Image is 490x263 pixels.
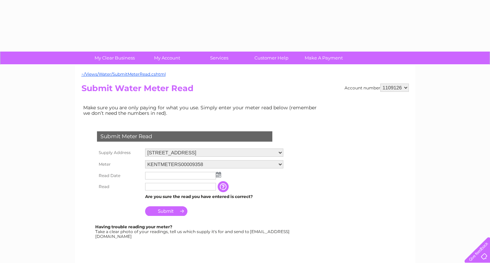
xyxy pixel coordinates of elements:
[97,131,272,142] div: Submit Meter Read
[95,224,291,239] div: Take a clear photo of your readings, tell us which supply it's for and send to [EMAIL_ADDRESS][DO...
[243,52,300,64] a: Customer Help
[191,52,248,64] a: Services
[95,181,143,192] th: Read
[218,181,230,192] input: Information
[95,147,143,158] th: Supply Address
[95,170,143,181] th: Read Date
[145,206,187,216] input: Submit
[95,158,143,170] th: Meter
[295,52,352,64] a: Make A Payment
[81,72,166,77] a: ~/Views/Water/SubmitMeterRead.cshtml
[345,84,409,92] div: Account number
[81,84,409,97] h2: Submit Water Meter Read
[143,192,285,201] td: Are you sure the read you have entered is correct?
[81,103,322,118] td: Make sure you are only paying for what you use. Simply enter your meter read below (remember we d...
[216,172,221,177] img: ...
[95,224,172,229] b: Having trouble reading your meter?
[86,52,143,64] a: My Clear Business
[139,52,195,64] a: My Account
